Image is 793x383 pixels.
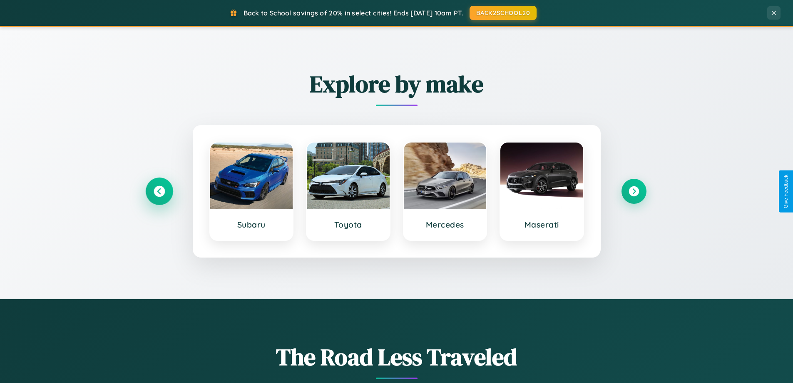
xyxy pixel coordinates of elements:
[147,341,646,373] h1: The Road Less Traveled
[412,220,478,230] h3: Mercedes
[509,220,575,230] h3: Maserati
[244,9,463,17] span: Back to School savings of 20% in select cities! Ends [DATE] 10am PT.
[783,175,789,208] div: Give Feedback
[315,220,381,230] h3: Toyota
[470,6,537,20] button: BACK2SCHOOL20
[147,68,646,100] h2: Explore by make
[219,220,285,230] h3: Subaru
